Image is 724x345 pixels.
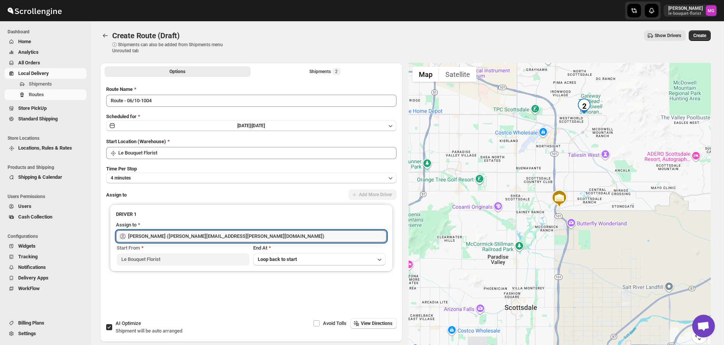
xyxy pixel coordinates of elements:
[18,264,46,270] span: Notifications
[18,320,44,326] span: Billing Plans
[5,172,86,183] button: Shipping & Calendar
[106,114,136,119] span: Scheduled for
[252,123,265,128] span: [DATE]
[112,42,232,54] p: ⓘ Shipments can also be added from Shipments menu Unrouted tab
[18,286,40,291] span: WorkFlow
[169,69,185,75] span: Options
[689,30,711,41] button: Create
[18,60,40,66] span: All Orders
[5,79,86,89] button: Shipments
[118,147,396,159] input: Search location
[18,203,31,209] span: Users
[18,243,36,249] span: Widgets
[29,92,44,97] span: Routes
[8,135,87,141] span: Store Locations
[106,173,396,183] button: 4 minutes
[116,320,141,326] span: AI Optimize
[693,33,706,39] span: Create
[100,30,111,41] button: Routes
[258,256,297,262] span: Loop back to start
[5,273,86,283] button: Delivery Apps
[350,318,397,329] button: View Directions
[668,11,703,16] p: le-bouquet-florist
[309,68,341,75] div: Shipments
[116,211,387,218] h3: DRIVER 1
[112,31,180,40] span: Create Route (Draft)
[577,98,592,114] div: 2
[5,212,86,222] button: Cash Collection
[5,318,86,328] button: Billing Plans
[361,320,392,326] span: View Directions
[106,139,166,144] span: Start Location (Warehouse)
[18,254,38,259] span: Tracking
[8,194,87,200] span: Users Permissions
[708,8,715,13] text: MG
[237,123,252,128] span: [DATE] |
[116,221,136,229] div: Assign to
[100,80,403,318] div: All Route Options
[5,201,86,212] button: Users
[128,230,387,242] input: Search assignee
[18,275,49,281] span: Delivery Apps
[18,105,47,111] span: Store PickUp
[29,81,52,87] span: Shipments
[5,251,86,262] button: Tracking
[6,1,63,20] img: ScrollEngine
[253,244,386,252] div: End At
[412,67,439,82] button: Show street map
[5,58,86,68] button: All Orders
[106,166,137,172] span: Time Per Stop
[111,175,131,181] span: 4 minutes
[655,33,681,39] span: Show Drivers
[8,233,87,239] span: Configurations
[5,283,86,294] button: WorkFlow
[252,66,398,77] button: Selected Shipments
[706,5,716,16] span: Melody Gluth
[5,143,86,153] button: Locations, Rules & Rates
[335,69,338,75] span: 2
[18,116,58,122] span: Standard Shipping
[323,320,346,326] span: Avoid Tolls
[18,214,52,220] span: Cash Collection
[5,328,86,339] button: Settings
[106,86,133,92] span: Route Name
[18,49,39,55] span: Analytics
[5,241,86,251] button: Widgets
[668,5,703,11] p: [PERSON_NAME]
[5,262,86,273] button: Notifications
[18,174,62,180] span: Shipping & Calendar
[5,89,86,100] button: Routes
[692,315,715,337] div: Open chat
[18,331,36,336] span: Settings
[106,120,396,131] button: [DATE]|[DATE]
[644,30,686,41] button: Show Drivers
[8,29,87,35] span: Dashboard
[439,67,476,82] button: Show satellite imagery
[253,253,386,265] button: Loop back to start
[105,66,251,77] button: All Route Options
[664,5,717,17] button: User menu
[116,328,182,334] span: Shipment will be auto arranged
[5,36,86,47] button: Home
[692,328,707,343] button: Map camera controls
[8,164,87,170] span: Products and Shipping
[106,192,127,198] span: Assign to
[18,70,49,76] span: Local Delivery
[18,145,72,151] span: Locations, Rules & Rates
[5,47,86,58] button: Analytics
[106,95,396,107] input: Eg: Bengaluru Route
[117,245,140,251] span: Start From
[18,39,31,44] span: Home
